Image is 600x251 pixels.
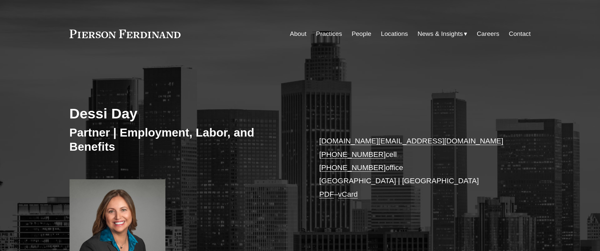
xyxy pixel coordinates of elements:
[70,105,300,122] h2: Dessi Day
[319,163,386,172] a: [PHONE_NUMBER]
[477,28,499,40] a: Careers
[319,135,511,201] p: cell office [GEOGRAPHIC_DATA] | [GEOGRAPHIC_DATA] –
[338,190,358,198] a: vCard
[290,28,306,40] a: About
[319,137,503,145] a: [DOMAIN_NAME][EMAIL_ADDRESS][DOMAIN_NAME]
[352,28,371,40] a: People
[381,28,408,40] a: Locations
[509,28,530,40] a: Contact
[316,28,342,40] a: Practices
[319,190,334,198] a: PDF
[417,28,463,40] span: News & Insights
[70,125,300,154] h3: Partner | Employment, Labor, and Benefits
[319,150,386,159] a: [PHONE_NUMBER]
[417,28,467,40] a: folder dropdown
